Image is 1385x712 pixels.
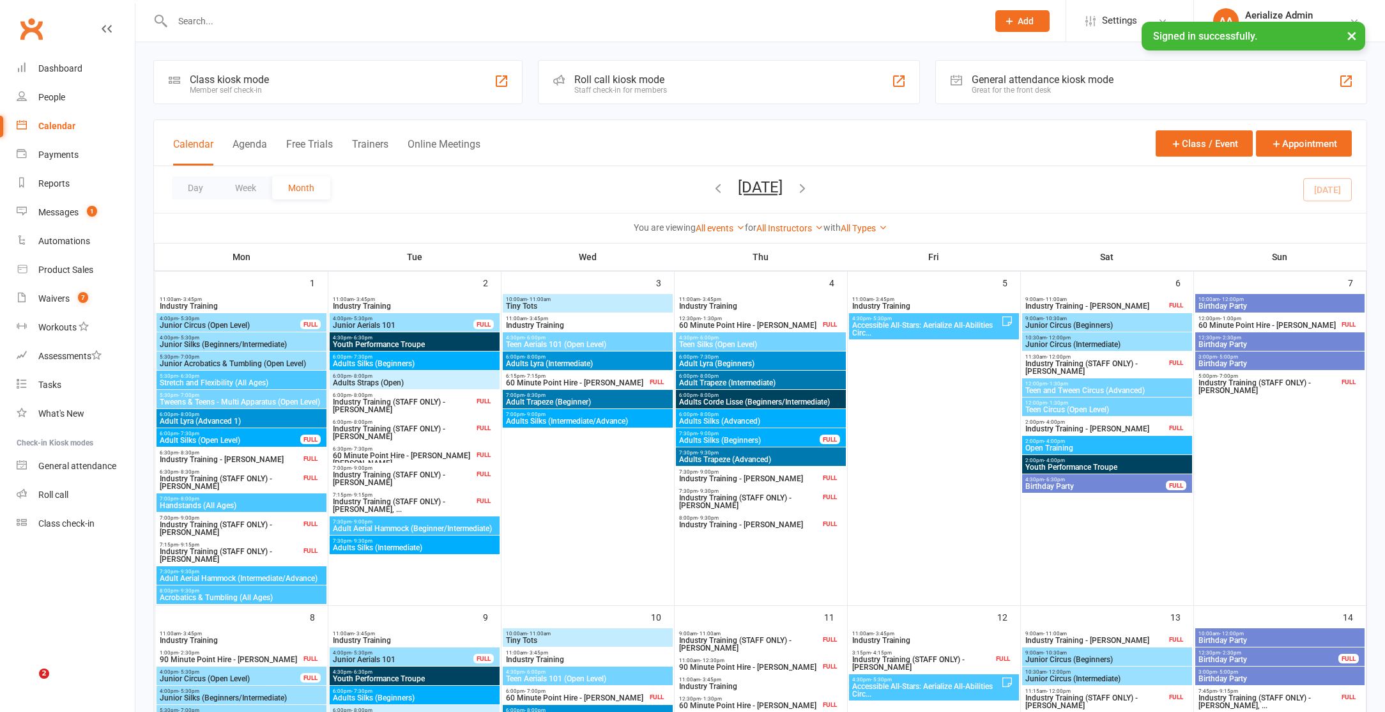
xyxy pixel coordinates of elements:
span: Adult Lyra (Beginners) [678,360,843,368]
span: 5:30pm [159,373,324,379]
span: Junior Circus (Intermediate) [1025,341,1190,348]
span: 6:00pm [332,354,497,360]
div: 5 [1002,272,1020,293]
div: FULL [647,377,667,387]
span: Industry Training (STAFF ONLY) - [PERSON_NAME] [332,398,474,414]
span: - 6:30pm [178,373,199,379]
span: - 8:00pm [351,392,372,398]
span: 11:30am [1025,354,1167,360]
span: 10:00am [1198,297,1363,302]
span: - 8:00pm [351,419,372,425]
span: Youth Performance Troupe [332,341,497,348]
span: 7:00pm [505,392,670,398]
span: - 9:30pm [178,588,199,594]
span: 7:30pm [678,469,820,475]
span: 7:00pm [159,496,324,502]
span: - 8:00pm [698,412,719,417]
span: - 9:15pm [178,542,199,548]
span: Junior Circus (Beginners) [1025,321,1190,329]
span: 60 Minute Point Hire - [PERSON_NAME] [1198,321,1340,329]
div: Waivers [38,293,70,304]
span: 2:00pm [1025,438,1190,444]
div: FULL [300,473,321,483]
a: Workouts [17,313,135,342]
a: General attendance kiosk mode [17,452,135,481]
span: 11:00am [332,297,497,302]
span: - 7:30pm [351,354,372,360]
span: 6:00pm [505,354,670,360]
button: Add [995,10,1050,32]
span: Handstands (All Ages) [159,502,324,509]
span: - 11:00am [527,297,551,302]
span: - 9:00pm [698,469,719,475]
span: 10:00am [505,297,670,302]
span: 7 [78,292,88,303]
span: 10:30am [1025,335,1190,341]
span: 4:30pm [678,335,843,341]
span: Settings [1102,6,1137,35]
span: Industry Training (STAFF ONLY) - [PERSON_NAME] [332,471,474,486]
span: 6:30pm [159,469,301,475]
span: Industry Training (STAFF ONLY) - [PERSON_NAME] [159,521,301,536]
span: 6:00pm [332,373,497,379]
div: Automations [38,236,90,246]
span: 12:00pm [1198,316,1340,321]
a: All events [696,223,745,233]
span: Industry Training (STAFF ONLY) - [PERSON_NAME] [1025,360,1167,375]
span: 4:30pm [505,335,670,341]
span: 7:00pm [505,412,670,417]
span: 7:15pm [159,542,301,548]
span: 6:00pm [678,354,843,360]
span: 4:00pm [332,316,474,321]
span: 4:00pm [159,316,301,321]
span: - 8:30pm [178,469,199,475]
div: FULL [473,320,494,329]
span: Tiny Tots [505,302,670,310]
span: 4:30pm [332,335,497,341]
span: 8:00pm [159,588,324,594]
div: Aerialize Admin [1245,10,1313,21]
div: 9 [483,606,501,627]
div: FULL [1166,423,1186,433]
span: 6:00pm [159,412,324,417]
div: FULL [1166,300,1186,310]
span: Industry Training [852,302,1016,310]
span: - 5:30pm [351,316,372,321]
span: 3:00pm [1198,354,1363,360]
th: Tue [328,244,501,270]
span: Adults Trapeze (Advanced) [678,456,843,463]
span: Adult Aerial Hammock (Beginner/Intermediate) [332,525,497,532]
div: Payments [38,150,79,160]
span: - 9:00pm [698,431,719,437]
div: Workouts [38,322,77,332]
div: 1 [310,272,328,293]
span: - 9:30pm [351,538,372,544]
span: Teen Aerials 101 (Open Level) [505,341,670,348]
span: 5:30pm [159,392,324,398]
span: Teen and Tween Circus (Advanced) [1025,387,1190,394]
span: 7:30pm [678,450,843,456]
span: 4:30pm [1025,477,1167,483]
th: Sun [1193,244,1366,270]
span: Adults Lyra (Intermediate) [505,360,670,368]
div: 4 [829,272,847,293]
button: Class / Event [1156,130,1253,157]
span: - 5:30pm [871,316,892,321]
span: - 3:45pm [181,297,202,302]
span: - 7:15pm [524,373,546,379]
th: Sat [1020,244,1193,270]
span: - 7:00pm [178,392,199,398]
span: - 8:00pm [351,373,372,379]
button: Appointment [1256,130,1352,157]
div: 2 [483,272,501,293]
span: Birthday Party [1198,341,1363,348]
div: What's New [38,408,84,419]
div: Roll call [38,490,68,500]
div: General attendance kiosk mode [972,74,1113,86]
span: 6:00pm [678,412,843,417]
span: 9:00am [1025,316,1190,321]
a: Class kiosk mode [17,509,135,538]
div: FULL [820,492,840,502]
span: 11:00am [159,297,324,302]
div: FULL [300,454,321,463]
